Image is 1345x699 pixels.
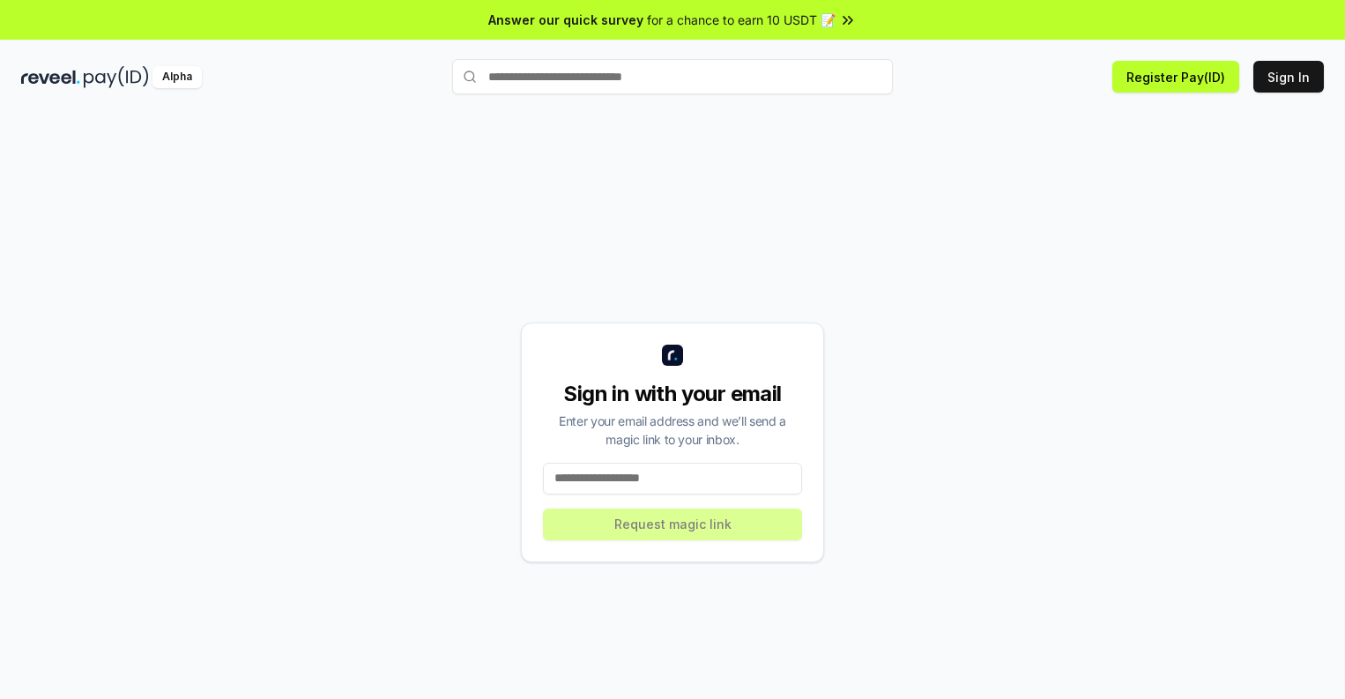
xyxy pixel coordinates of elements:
div: Alpha [152,66,202,88]
div: Sign in with your email [543,380,802,408]
img: logo_small [662,345,683,366]
span: Answer our quick survey [488,11,643,29]
img: pay_id [84,66,149,88]
div: Enter your email address and we’ll send a magic link to your inbox. [543,412,802,449]
button: Register Pay(ID) [1112,61,1239,93]
span: for a chance to earn 10 USDT 📝 [647,11,836,29]
img: reveel_dark [21,66,80,88]
button: Sign In [1253,61,1324,93]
